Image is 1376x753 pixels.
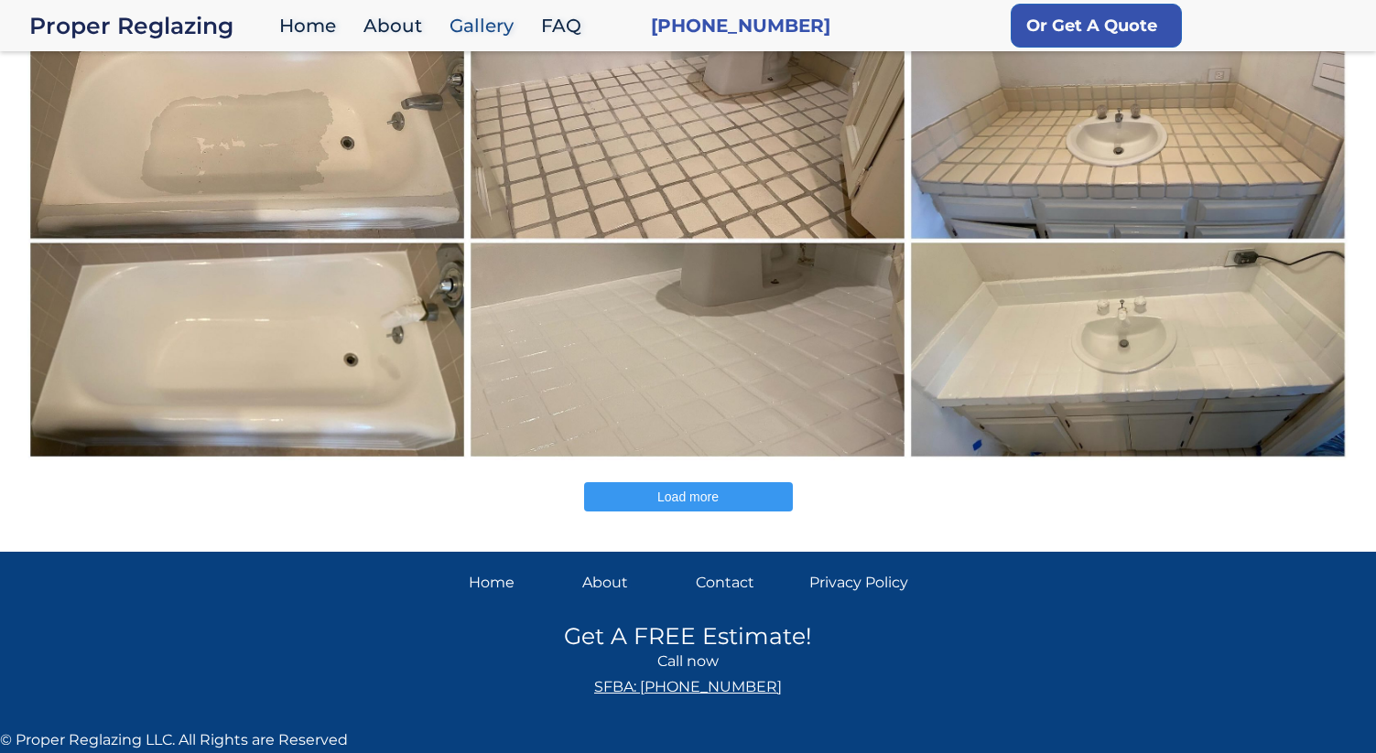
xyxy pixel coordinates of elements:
[908,22,1349,460] a: ...
[532,6,600,46] a: FAQ
[27,21,469,461] img: ...
[651,13,830,38] a: [PHONE_NUMBER]
[469,570,568,596] a: Home
[29,13,270,38] div: Proper Reglazing
[809,570,908,596] a: Privacy Policy
[468,22,908,460] a: ...
[696,570,795,596] a: Contact
[27,22,468,460] a: ...
[657,489,719,504] span: Load more
[467,21,909,461] img: ...
[29,13,270,38] a: home
[354,6,440,46] a: About
[440,6,532,46] a: Gallery
[582,570,681,596] a: About
[584,482,793,511] button: Load more posts
[907,21,1349,461] img: ...
[1011,4,1182,48] a: Or Get A Quote
[270,6,354,46] a: Home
